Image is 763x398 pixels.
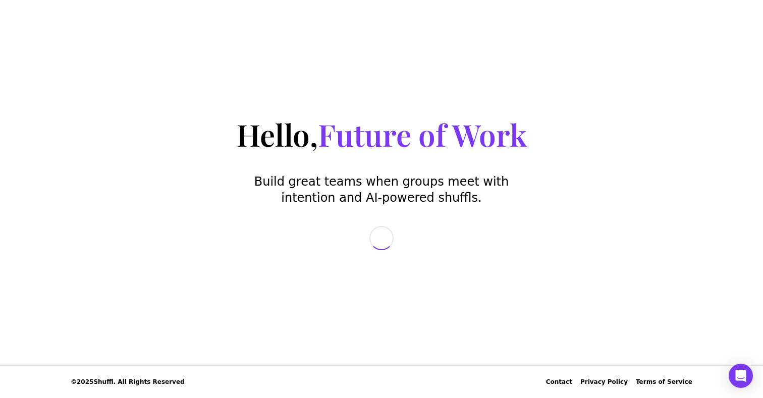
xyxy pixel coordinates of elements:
span: Future of Work [318,114,527,154]
div: Open Intercom Messenger [729,364,753,388]
p: Build great teams when groups meet with intention and AI-powered shuffls. [252,174,511,206]
a: Privacy Policy [580,378,628,386]
div: Contact [546,378,572,386]
a: Terms of Service [636,378,692,386]
h1: Hello, [237,116,527,153]
span: © 2025 Shuffl. All Rights Reserved [71,378,185,386]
